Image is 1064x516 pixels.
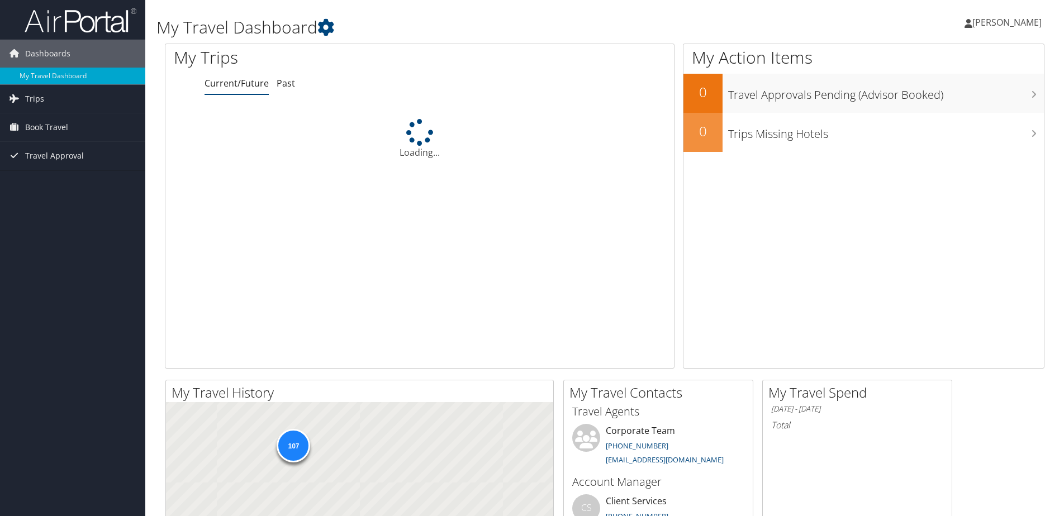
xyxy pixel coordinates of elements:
[174,46,454,69] h1: My Trips
[771,404,943,414] h6: [DATE] - [DATE]
[172,383,553,402] h2: My Travel History
[25,40,70,68] span: Dashboards
[205,77,269,89] a: Current/Future
[683,46,1044,69] h1: My Action Items
[972,16,1042,28] span: [PERSON_NAME]
[569,383,753,402] h2: My Travel Contacts
[25,85,44,113] span: Trips
[965,6,1053,39] a: [PERSON_NAME]
[572,404,744,419] h3: Travel Agents
[567,424,750,470] li: Corporate Team
[25,113,68,141] span: Book Travel
[572,474,744,490] h3: Account Manager
[277,77,295,89] a: Past
[683,113,1044,152] a: 0Trips Missing Hotels
[728,82,1044,103] h3: Travel Approvals Pending (Advisor Booked)
[683,122,723,141] h2: 0
[683,74,1044,113] a: 0Travel Approvals Pending (Advisor Booked)
[156,16,754,39] h1: My Travel Dashboard
[25,142,84,170] span: Travel Approval
[165,119,674,159] div: Loading...
[606,455,724,465] a: [EMAIL_ADDRESS][DOMAIN_NAME]
[768,383,952,402] h2: My Travel Spend
[606,441,668,451] a: [PHONE_NUMBER]
[25,7,136,34] img: airportal-logo.png
[771,419,943,431] h6: Total
[277,428,310,462] div: 107
[683,83,723,102] h2: 0
[728,121,1044,142] h3: Trips Missing Hotels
